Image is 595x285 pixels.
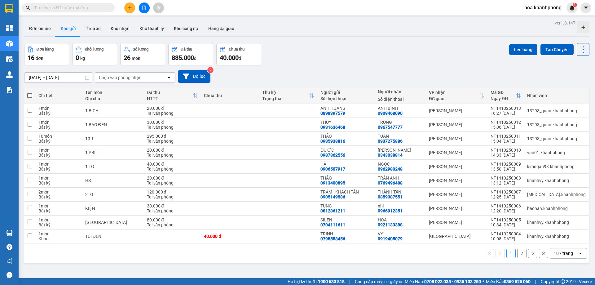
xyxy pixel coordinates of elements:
[85,108,141,113] div: 1 BỊCH
[147,139,198,144] div: Tại văn phòng
[320,134,372,139] div: THẢO
[491,153,521,158] div: 14:33 [DATE]
[38,180,79,185] div: Bất kỳ
[147,176,198,180] div: 20.000 đ
[38,176,79,180] div: 1 món
[85,164,141,169] div: 1 TG
[38,167,79,171] div: Bất kỳ
[147,90,193,95] div: Đã thu
[429,234,484,239] div: [GEOGRAPHIC_DATA]
[491,231,521,236] div: NT1410250004
[429,136,484,141] div: [PERSON_NAME]
[38,134,79,139] div: 10 món
[6,71,13,78] img: warehouse-icon
[491,217,521,222] div: NT1410250005
[378,180,403,185] div: 0769496488
[38,203,79,208] div: 1 món
[144,87,201,104] th: Toggle SortBy
[204,234,256,239] div: 40.000 đ
[378,97,423,102] div: Số điện thoại
[38,162,79,167] div: 1 món
[6,40,13,47] img: warehouse-icon
[128,6,132,10] span: plus
[491,148,521,153] div: NT1410250010
[81,21,106,36] button: Trên xe
[166,75,171,80] svg: open
[194,56,196,61] span: đ
[320,125,345,130] div: 0931636468
[378,217,423,222] div: HÒA
[85,234,141,239] div: TÚI ĐEN
[320,106,372,111] div: ANH HOÀNG
[429,150,484,155] div: [PERSON_NAME]
[487,87,524,104] th: Toggle SortBy
[147,134,198,139] div: 295.000 đ
[262,96,309,101] div: Trạng thái
[378,231,423,236] div: VY
[527,234,586,239] div: khanhvy.khanhphong
[7,272,12,278] span: message
[405,278,481,285] span: Miền Nam
[527,108,586,113] div: 13293_quan.khanhphong
[38,148,79,153] div: 1 món
[491,189,521,194] div: NT1410250007
[26,6,30,10] span: search
[378,139,403,144] div: 0937275886
[85,192,141,197] div: 2TG
[378,153,403,158] div: 0343038814
[80,56,85,61] span: kg
[491,162,521,167] div: NT1410250009
[147,120,198,125] div: 30.000 đ
[429,96,479,101] div: ĐC giao
[85,122,141,127] div: 1 BAO ĐEN
[320,96,372,101] div: Số điện thoại
[504,279,531,284] strong: 0369 525 060
[378,194,403,199] div: 0859387551
[38,189,79,194] div: 2 món
[491,106,521,111] div: NT1410250013
[147,189,198,194] div: 120.000 đ
[168,43,213,65] button: Đã thu885.000đ
[320,231,372,236] div: TRỊNH
[85,206,141,211] div: KIỆN
[378,208,403,213] div: 0966912351
[178,70,210,83] button: Bộ lọc
[85,47,104,51] div: Khối lượng
[527,192,586,197] div: tham.khanhphong
[147,148,198,153] div: 20.000 đ
[262,90,309,95] div: Thu hộ
[6,25,13,31] img: dashboard-icon
[491,180,521,185] div: 13:12 [DATE]
[561,279,565,284] span: copyright
[580,2,591,13] button: caret-down
[535,278,536,285] span: |
[577,21,589,33] div: Tạo kho hàng mới
[527,164,586,169] div: kimngan93.khanhphong
[320,153,345,158] div: 0987362556
[527,136,586,141] div: 13293_quan.khanhphong
[38,222,79,227] div: Bất kỳ
[288,278,345,285] span: Hỗ trợ kỹ thuật:
[491,222,521,227] div: 10:34 [DATE]
[378,125,403,130] div: 0967547777
[147,167,198,171] div: Tại văn phòng
[6,56,13,62] img: warehouse-icon
[320,222,345,227] div: 0704111611
[483,280,484,283] span: ⚪️
[147,222,198,227] div: Tại văn phòng
[355,278,403,285] span: Cung cấp máy in - giấy in:
[491,120,521,125] div: NT1410250012
[28,54,34,61] span: 16
[239,56,241,61] span: đ
[320,194,345,199] div: 0905149586
[583,5,589,11] span: caret-down
[169,21,203,36] button: Kho công nợ
[378,203,423,208] div: nhi
[147,111,198,116] div: Tại văn phòng
[147,153,198,158] div: Tại văn phòng
[573,3,577,7] sup: 1
[207,67,214,73] sup: 2
[156,6,161,10] span: aim
[320,120,372,125] div: THÙY
[378,148,423,153] div: NGỌC KHÁNH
